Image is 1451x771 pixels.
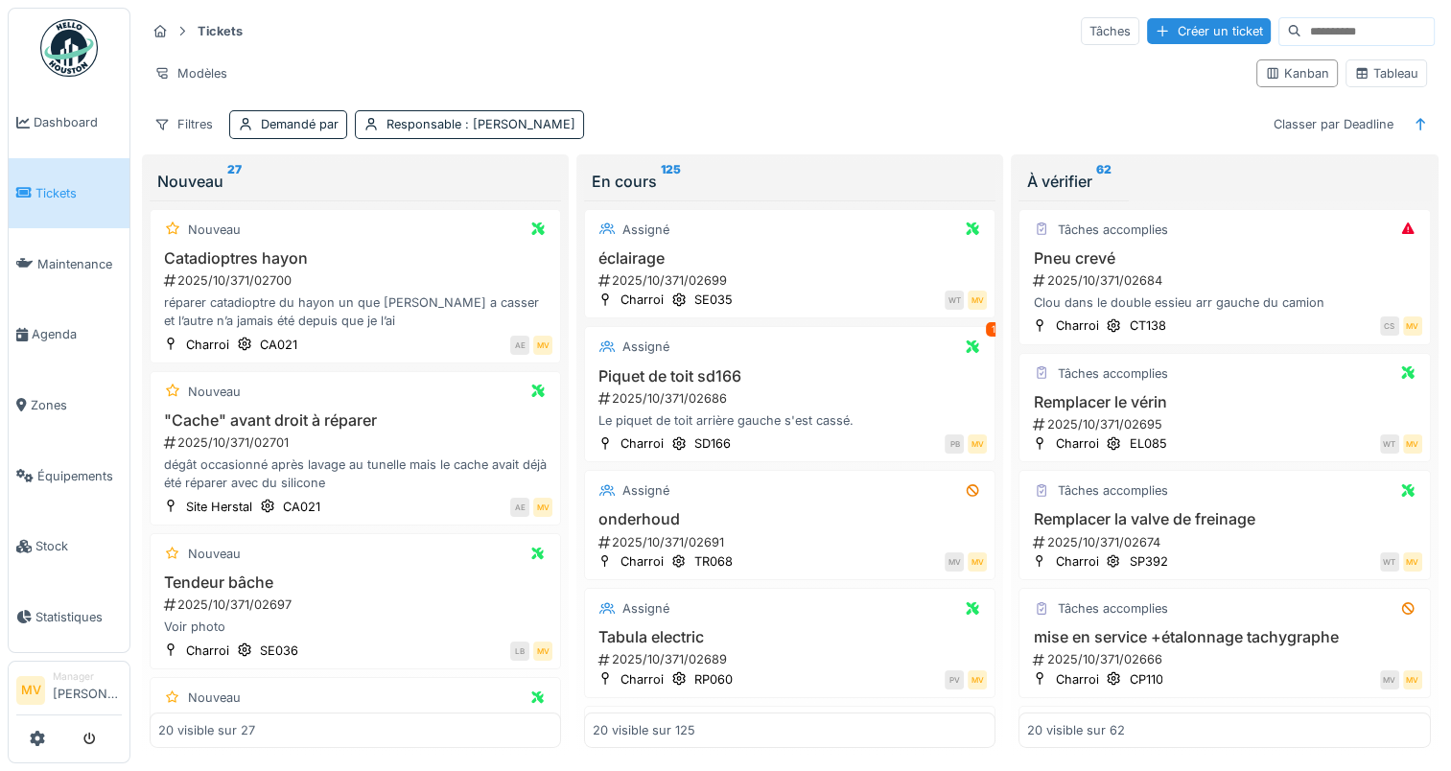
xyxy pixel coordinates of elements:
[146,59,236,87] div: Modèles
[158,618,552,636] div: Voir photo
[968,670,987,689] div: MV
[35,537,122,555] span: Stock
[620,291,664,309] div: Charroi
[622,599,669,618] div: Assigné
[593,628,987,646] h3: Tabula electric
[34,113,122,131] span: Dashboard
[158,721,255,739] div: 20 visible sur 27
[283,498,320,516] div: CA021
[9,299,129,370] a: Agenda
[694,291,733,309] div: SE035
[1380,316,1399,336] div: CS
[53,669,122,684] div: Manager
[37,255,122,273] span: Maintenance
[1129,316,1165,335] div: CT138
[158,249,552,268] h3: Catadioptres hayon
[188,545,241,563] div: Nouveau
[1380,552,1399,572] div: WT
[986,322,999,337] div: 1
[188,689,241,707] div: Nouveau
[1031,650,1421,668] div: 2025/10/371/02666
[593,367,987,385] h3: Piquet de toit sd166
[592,170,988,193] div: En cours
[597,650,987,668] div: 2025/10/371/02689
[620,552,664,571] div: Charroi
[157,170,553,193] div: Nouveau
[1027,393,1421,411] h3: Remplacer le vérin
[622,481,669,500] div: Assigné
[1380,670,1399,689] div: MV
[945,670,964,689] div: PV
[1057,364,1167,383] div: Tâches accomplies
[510,336,529,355] div: AE
[533,336,552,355] div: MV
[597,533,987,551] div: 2025/10/371/02691
[1027,510,1421,528] h3: Remplacer la valve de freinage
[1055,552,1098,571] div: Charroi
[186,498,252,516] div: Site Herstal
[622,221,669,239] div: Assigné
[1027,721,1125,739] div: 20 visible sur 62
[158,411,552,430] h3: "Cache" avant droit à réparer
[158,456,552,492] div: dégât occasionné après lavage au tunelle mais le cache avait déjà été réparer avec du silicone
[1055,434,1098,453] div: Charroi
[1057,481,1167,500] div: Tâches accomplies
[9,228,129,299] a: Maintenance
[1027,628,1421,646] h3: mise en service +étalonnage tachygraphe
[533,642,552,661] div: MV
[35,184,122,202] span: Tickets
[968,434,987,454] div: MV
[622,338,669,356] div: Assigné
[1354,64,1418,82] div: Tableau
[162,596,552,614] div: 2025/10/371/02697
[260,336,297,354] div: CA021
[16,669,122,715] a: MV Manager[PERSON_NAME]
[37,467,122,485] span: Équipements
[386,115,575,133] div: Responsable
[260,642,298,660] div: SE036
[32,325,122,343] span: Agenda
[593,510,987,528] h3: onderhoud
[1129,670,1162,689] div: CP110
[1265,110,1402,138] div: Classer par Deadline
[1055,316,1098,335] div: Charroi
[1031,271,1421,290] div: 2025/10/371/02684
[9,87,129,158] a: Dashboard
[533,498,552,517] div: MV
[162,433,552,452] div: 2025/10/371/02701
[1057,221,1167,239] div: Tâches accomplies
[510,642,529,661] div: LB
[694,552,733,571] div: TR068
[1129,434,1166,453] div: EL085
[35,608,122,626] span: Statistiques
[593,721,695,739] div: 20 visible sur 125
[40,19,98,77] img: Badge_color-CXgf-gQk.svg
[945,552,964,572] div: MV
[1265,64,1329,82] div: Kanban
[146,110,222,138] div: Filtres
[1031,415,1421,433] div: 2025/10/371/02695
[1129,552,1167,571] div: SP392
[16,676,45,705] li: MV
[597,271,987,290] div: 2025/10/371/02699
[620,434,664,453] div: Charroi
[1403,670,1422,689] div: MV
[9,582,129,653] a: Statistiques
[510,498,529,517] div: AE
[593,249,987,268] h3: éclairage
[694,670,733,689] div: RP060
[1031,533,1421,551] div: 2025/10/371/02674
[945,291,964,310] div: WT
[31,396,122,414] span: Zones
[593,411,987,430] div: Le piquet de toit arrière gauche s'est cassé.
[9,370,129,441] a: Zones
[945,434,964,454] div: PB
[1081,17,1139,45] div: Tâches
[188,383,241,401] div: Nouveau
[1027,293,1421,312] div: Clou dans le double essieu arr gauche du camion
[9,511,129,582] a: Stock
[1403,434,1422,454] div: MV
[1403,316,1422,336] div: MV
[9,158,129,229] a: Tickets
[597,389,987,408] div: 2025/10/371/02686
